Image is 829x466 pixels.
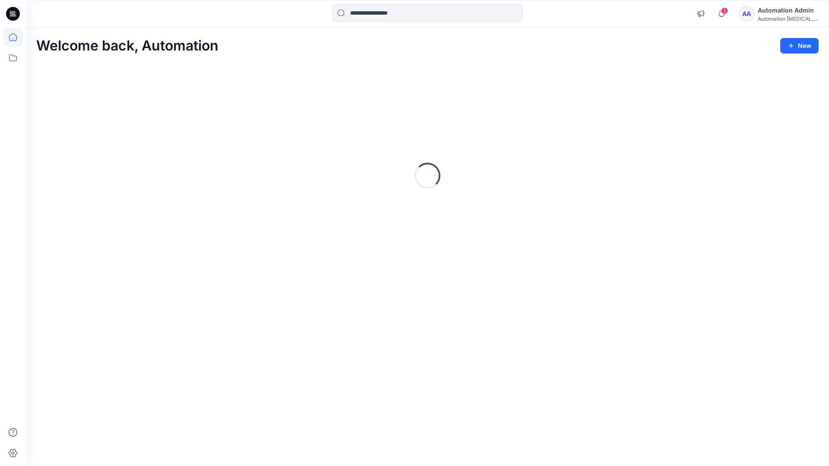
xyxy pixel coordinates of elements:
[721,7,728,14] span: 3
[758,16,818,22] div: Automation [MEDICAL_DATA]...
[36,38,218,54] h2: Welcome back, Automation
[758,5,818,16] div: Automation Admin
[739,6,754,22] div: AA
[780,38,819,54] button: New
